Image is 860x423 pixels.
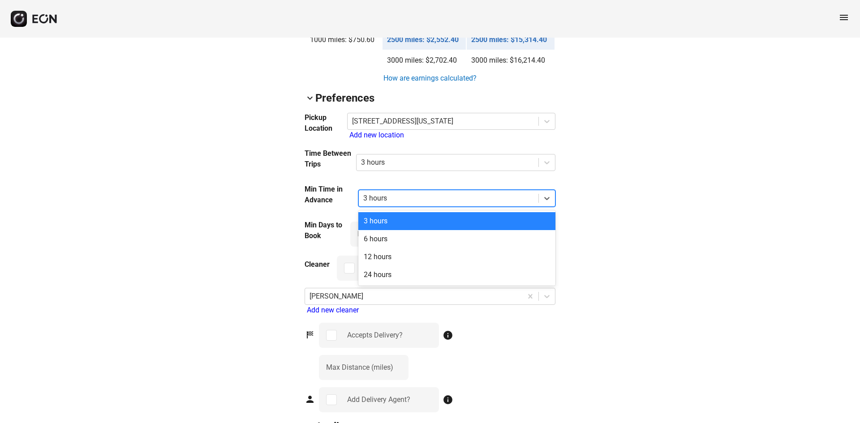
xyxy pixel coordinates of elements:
[305,394,315,405] span: person
[307,305,555,316] div: Add new cleaner
[383,51,466,70] td: 3000 miles: $2,702.40
[443,394,453,405] span: info
[383,30,466,50] td: 2500 miles: $2,552.40
[358,266,555,284] div: 24 hours
[358,230,555,248] div: 6 hours
[358,248,555,266] div: 12 hours
[357,229,413,239] label: Min Days to Book
[305,220,350,241] h3: Min Days to Book
[349,130,555,141] div: Add new location
[467,51,555,70] td: 3000 miles: $16,214.40
[305,184,358,205] h3: Min Time in Advance
[326,362,393,373] label: Max Distance (miles)
[305,148,356,170] h3: Time Between Trips
[305,30,382,50] td: 1000 miles: $750.60
[305,259,330,270] h3: Cleaner
[305,112,347,134] h3: Pickup Location
[358,212,555,230] div: 3 hours
[305,93,315,103] span: keyboard_arrow_down
[443,330,453,341] span: info
[305,329,315,340] span: sports_score
[383,73,477,84] a: How are earnings calculated?
[347,394,410,405] div: Add Delivery Agent?
[347,330,403,341] div: Accepts Delivery?
[467,30,555,50] td: 2500 miles: $15,314.40
[315,91,374,105] h2: Preferences
[838,12,849,23] span: menu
